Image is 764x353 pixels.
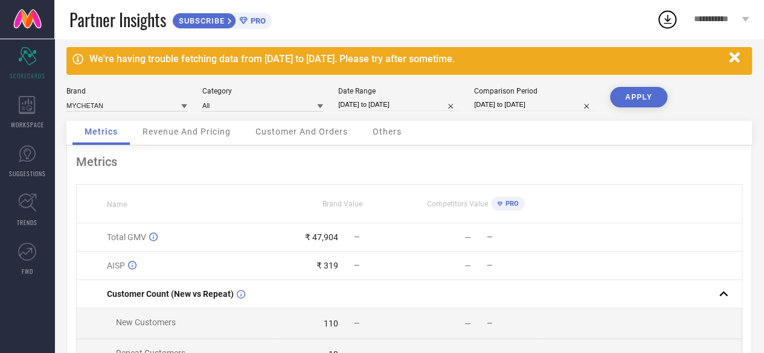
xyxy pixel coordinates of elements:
[143,127,231,136] span: Revenue And Pricing
[487,261,492,270] span: —
[89,53,723,65] div: We're having trouble fetching data from [DATE] to [DATE]. Please try after sometime.
[373,127,402,136] span: Others
[487,319,492,328] span: —
[66,87,187,95] div: Brand
[354,233,359,241] span: —
[69,7,166,32] span: Partner Insights
[464,232,471,242] div: —
[474,87,595,95] div: Comparison Period
[173,16,228,25] span: SUBSCRIBE
[9,169,46,178] span: SUGGESTIONS
[502,200,519,208] span: PRO
[22,267,33,276] span: FWD
[248,16,266,25] span: PRO
[202,87,323,95] div: Category
[107,200,127,209] span: Name
[11,120,44,129] span: WORKSPACE
[427,200,488,208] span: Competitors Value
[656,8,678,30] div: Open download list
[354,261,359,270] span: —
[464,319,471,328] div: —
[323,200,362,208] span: Brand Value
[172,10,272,29] a: SUBSCRIBEPRO
[316,261,338,270] div: ₹ 319
[474,98,595,111] input: Select comparison period
[107,232,146,242] span: Total GMV
[610,87,667,107] button: APPLY
[107,289,234,299] span: Customer Count (New vs Repeat)
[338,98,459,111] input: Select date range
[354,319,359,328] span: —
[255,127,348,136] span: Customer And Orders
[17,218,37,227] span: TRENDS
[487,233,492,241] span: —
[10,71,45,80] span: SCORECARDS
[107,261,125,270] span: AISP
[116,317,176,327] span: New Customers
[324,319,338,328] div: 110
[76,154,742,169] div: Metrics
[338,87,459,95] div: Date Range
[85,127,118,136] span: Metrics
[305,232,338,242] div: ₹ 47,904
[464,261,471,270] div: —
